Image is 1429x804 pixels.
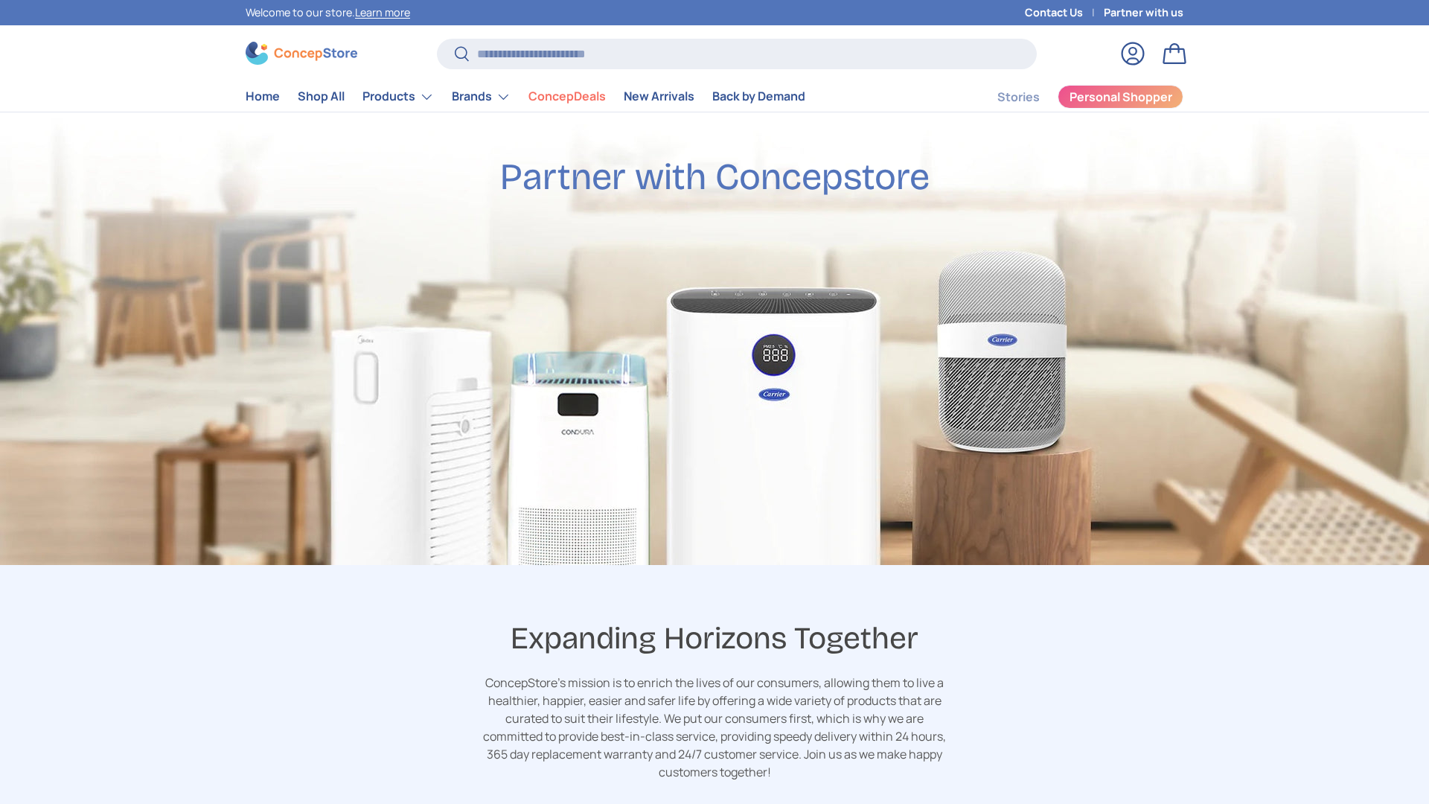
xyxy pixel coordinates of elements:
[511,619,918,659] span: Expanding Horizons Together
[1070,91,1172,103] span: Personal Shopper
[624,82,694,111] a: New Arrivals
[246,82,280,111] a: Home
[362,82,434,112] a: Products
[1104,4,1183,21] a: Partner with us
[997,83,1040,112] a: Stories
[354,82,443,112] summary: Products
[298,82,345,111] a: Shop All
[500,154,930,200] h2: Partner with Concepstore
[443,82,520,112] summary: Brands
[528,82,606,111] a: ConcepDeals
[355,5,410,19] a: Learn more
[246,42,357,65] img: ConcepStore
[962,82,1183,112] nav: Secondary
[246,4,410,21] p: Welcome to our store.
[452,82,511,112] a: Brands
[480,674,949,781] p: ConcepStore’s mission is to enrich the lives of our consumers, allowing them to live a healthier,...
[1058,85,1183,109] a: Personal Shopper
[1025,4,1104,21] a: Contact Us
[712,82,805,111] a: Back by Demand
[246,82,805,112] nav: Primary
